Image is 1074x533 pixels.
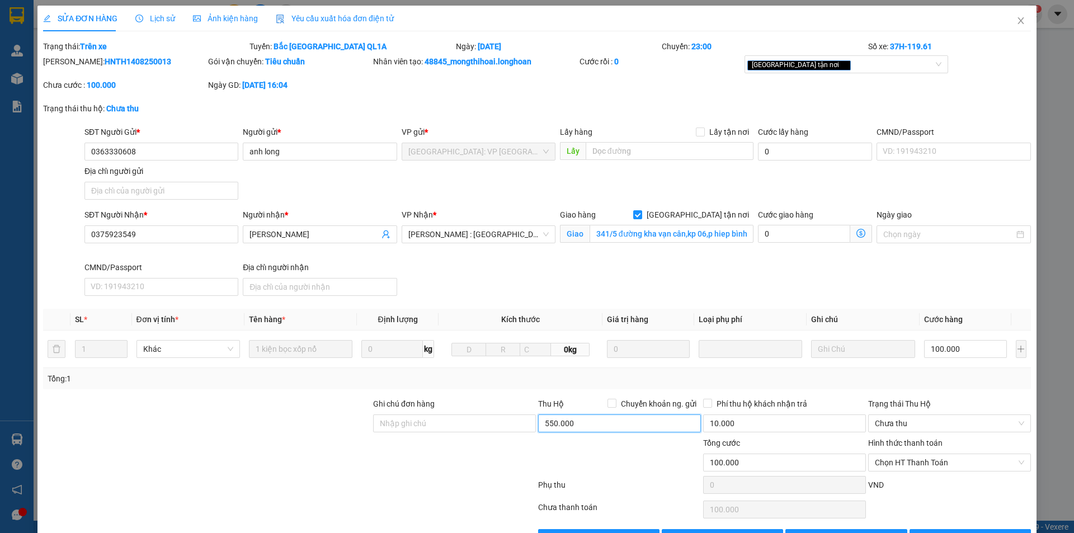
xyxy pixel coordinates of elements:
[642,209,753,221] span: [GEOGRAPHIC_DATA] tận nơi
[451,343,486,356] input: D
[877,126,1030,138] div: CMND/Passport
[43,14,117,23] span: SỬA ĐƠN HÀNG
[242,81,288,89] b: [DATE] 16:04
[193,15,201,22] span: picture
[758,210,813,219] label: Cước giao hàng
[276,14,394,23] span: Yêu cầu xuất hóa đơn điện tử
[607,315,648,324] span: Giá trị hàng
[378,315,417,324] span: Định lượng
[43,15,51,22] span: edit
[520,343,551,356] input: C
[856,229,865,238] span: dollar-circle
[877,210,912,219] label: Ngày giao
[243,209,397,221] div: Người nhận
[135,15,143,22] span: clock-circle
[455,40,661,53] div: Ngày:
[703,438,740,447] span: Tổng cước
[43,55,206,68] div: [PERSON_NAME]:
[84,261,238,273] div: CMND/Passport
[758,225,850,243] input: Cước giao hàng
[48,372,414,385] div: Tổng: 1
[59,44,291,65] span: [PHONE_NUMBER] (7h - 21h)
[924,315,963,324] span: Cước hàng
[537,501,702,521] div: Chưa thanh toán
[586,142,753,160] input: Dọc đường
[84,209,238,221] div: SĐT Người Nhận
[868,398,1031,410] div: Trạng thái Thu Hộ
[875,454,1024,471] span: Chọn HT Thanh Toán
[243,261,397,273] div: Địa chỉ người nhận
[276,15,285,23] img: icon
[1005,6,1037,37] button: Close
[501,315,540,324] span: Kích thước
[8,44,291,65] span: CSKH:
[705,126,753,138] span: Lấy tận nơi
[274,42,387,51] b: Bắc [GEOGRAPHIC_DATA] QL1A
[890,42,932,51] b: 37H-119.61
[867,40,1032,53] div: Số xe:
[83,69,172,81] span: HNTH1408250013
[758,128,808,136] label: Cước lấy hàng
[883,228,1014,240] input: Ngày giao
[560,128,592,136] span: Lấy hàng
[486,343,520,356] input: R
[560,142,586,160] span: Lấy
[44,16,253,29] strong: BIÊN NHẬN VẬN CHUYỂN BẢO AN EXPRESS
[1016,16,1025,25] span: close
[40,31,256,40] strong: (Công Ty TNHH Chuyển Phát Nhanh Bảo An - MST: 0109597835)
[538,399,564,408] span: Thu Hộ
[249,315,285,324] span: Tên hàng
[135,14,175,23] span: Lịch sử
[551,343,589,356] span: 0kg
[607,340,690,358] input: 0
[43,102,247,115] div: Trạng thái thu hộ:
[193,14,258,23] span: Ảnh kiện hàng
[373,55,577,68] div: Nhân viên tạo:
[249,340,352,358] input: VD: Bàn, Ghế
[87,81,116,89] b: 100.000
[136,315,178,324] span: Đơn vị tính
[425,57,531,66] b: 48845_mongthihoai.longhoan
[580,55,742,68] div: Cước rồi :
[537,479,702,498] div: Phụ thu
[423,340,434,358] span: kg
[143,341,233,357] span: Khác
[208,79,371,91] div: Ngày GD:
[43,79,206,91] div: Chưa cước :
[80,42,107,51] b: Trên xe
[373,399,435,408] label: Ghi chú đơn hàng
[373,414,536,432] input: Ghi chú đơn hàng
[747,60,851,70] span: [GEOGRAPHIC_DATA] tận nơi
[868,480,884,489] span: VND
[614,57,619,66] b: 0
[616,398,701,410] span: Chuyển khoản ng. gửi
[75,315,84,324] span: SL
[106,104,139,113] b: Chưa thu
[758,143,872,161] input: Cước lấy hàng
[48,340,65,358] button: delete
[84,182,238,200] input: Địa chỉ của người gửi
[105,57,171,66] b: HNTH1408250013
[875,415,1024,432] span: Chưa thu
[265,57,305,66] b: Tiêu chuẩn
[560,210,596,219] span: Giao hàng
[408,226,549,243] span: Hồ Chí Minh : Kho Quận 12
[243,278,397,296] input: Địa chỉ của người nhận
[807,309,919,331] th: Ghi chú
[381,230,390,239] span: user-add
[868,438,943,447] label: Hình thức thanh toán
[7,83,215,115] span: 16:04:29 [DATE] -
[694,309,807,331] th: Loại phụ phí
[712,398,812,410] span: Phí thu hộ khách nhận trả
[661,40,867,53] div: Chuyến:
[243,126,397,138] div: Người gửi
[560,225,590,243] span: Giao
[208,55,371,68] div: Gói vận chuyển:
[408,143,549,160] span: Hà Nội: VP Tây Hồ
[402,126,555,138] div: VP gửi
[811,340,915,358] input: Ghi Chú
[49,70,172,81] span: Mã đơn:
[42,40,248,53] div: Trạng thái:
[402,210,433,219] span: VP Nhận
[590,225,753,243] input: Giao tận nơi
